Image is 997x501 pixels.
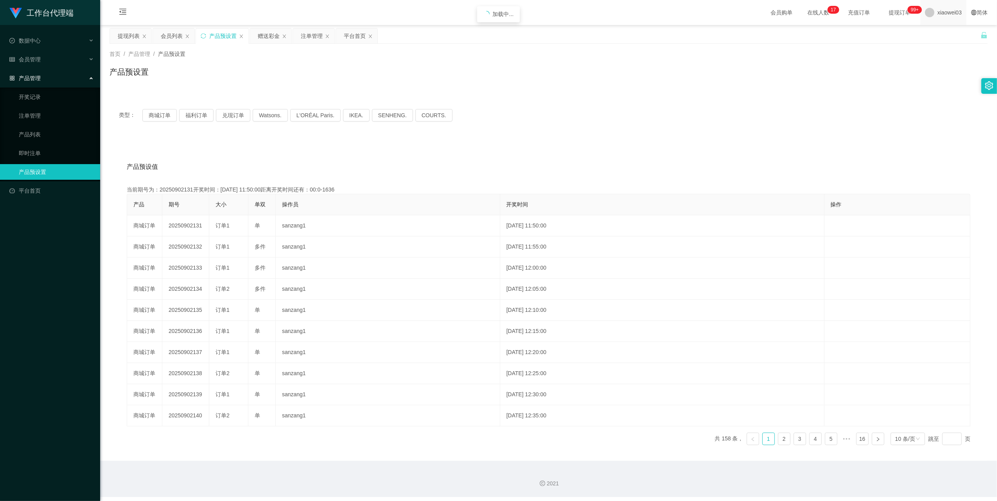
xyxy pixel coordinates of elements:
a: 产品预设置 [19,164,94,180]
button: Watsons. [253,109,288,122]
span: 订单2 [216,412,230,419]
button: 福利订单 [179,109,214,122]
i: 图标: close [282,34,287,39]
span: 大小 [216,201,226,208]
td: [DATE] 12:10:00 [500,300,825,321]
td: sanzang1 [276,279,500,300]
span: 多件 [255,265,266,271]
i: 图标: appstore-o [9,75,15,81]
p: 7 [834,6,836,14]
a: 5 [825,433,837,445]
td: [DATE] 12:05:00 [500,279,825,300]
li: 16 [856,433,869,445]
div: 赠送彩金 [258,29,280,43]
span: 单 [255,412,260,419]
td: 20250902134 [162,279,209,300]
span: 产品管理 [128,51,150,57]
div: 会员列表 [161,29,183,43]
i: 图标: close [325,34,330,39]
i: 图标: sync [201,33,206,39]
td: [DATE] 12:30:00 [500,384,825,405]
td: sanzang1 [276,258,500,279]
td: 20250902137 [162,342,209,363]
i: icon: loading [483,11,490,17]
button: IKEA. [343,109,370,122]
h1: 工作台代理端 [27,0,74,25]
td: sanzang1 [276,215,500,236]
a: 图标: dashboard平台首页 [9,183,94,199]
span: 多件 [255,243,266,250]
div: 10 条/页 [895,433,915,445]
a: 16 [857,433,868,445]
td: 商城订单 [127,258,162,279]
button: 商城订单 [142,109,177,122]
span: 产品 [133,201,144,208]
td: sanzang1 [276,236,500,258]
span: 单 [255,222,260,229]
div: 2021 [106,480,991,488]
i: 图标: table [9,57,15,62]
div: 提现列表 [118,29,140,43]
i: 图标: copyright [540,481,545,486]
span: 产品管理 [9,75,41,81]
span: 订单1 [216,391,230,397]
td: [DATE] 12:25:00 [500,363,825,384]
td: 20250902131 [162,215,209,236]
span: 多件 [255,286,266,292]
a: 注单管理 [19,108,94,123]
span: 操作员 [282,201,298,208]
td: 商城订单 [127,279,162,300]
div: 注单管理 [301,29,323,43]
span: 单 [255,307,260,313]
td: 商城订单 [127,300,162,321]
div: 当前期号为：20250902131开奖时间：[DATE] 11:50:00距离开奖时间还有：00:0-1636 [127,186,970,194]
p: 1 [831,6,834,14]
sup: 17 [828,6,839,14]
a: 即时注单 [19,145,94,161]
span: 单双 [255,201,266,208]
td: sanzang1 [276,363,500,384]
td: 20250902138 [162,363,209,384]
td: 20250902132 [162,236,209,258]
span: 数据中心 [9,38,41,44]
span: 单 [255,391,260,397]
a: 开奖记录 [19,89,94,105]
span: 在线人数 [804,10,834,15]
td: 20250902133 [162,258,209,279]
td: 20250902136 [162,321,209,342]
span: 订单1 [216,222,230,229]
span: 首页 [110,51,120,57]
i: 图标: setting [985,81,993,90]
span: / [153,51,155,57]
button: SENHENG. [372,109,413,122]
td: [DATE] 12:20:00 [500,342,825,363]
td: 20250902140 [162,405,209,426]
h1: 产品预设置 [110,66,149,78]
i: 图标: left [751,437,755,442]
a: 1 [763,433,774,445]
span: 产品预设值 [127,162,158,172]
span: 订单1 [216,243,230,250]
span: 订单1 [216,307,230,313]
td: [DATE] 12:35:00 [500,405,825,426]
td: 20250902135 [162,300,209,321]
span: 产品预设置 [158,51,185,57]
i: 图标: close [368,34,373,39]
td: 商城订单 [127,342,162,363]
td: sanzang1 [276,300,500,321]
a: 产品列表 [19,127,94,142]
td: 商城订单 [127,215,162,236]
div: 产品预设置 [209,29,237,43]
button: 兑现订单 [216,109,250,122]
i: 图标: close [185,34,190,39]
span: / [124,51,125,57]
td: sanzang1 [276,405,500,426]
button: L'ORÉAL Paris. [290,109,341,122]
td: sanzang1 [276,321,500,342]
span: 订单1 [216,265,230,271]
li: 1 [762,433,775,445]
span: 订单2 [216,286,230,292]
span: 加载中... [493,11,514,17]
span: 类型： [119,109,142,122]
